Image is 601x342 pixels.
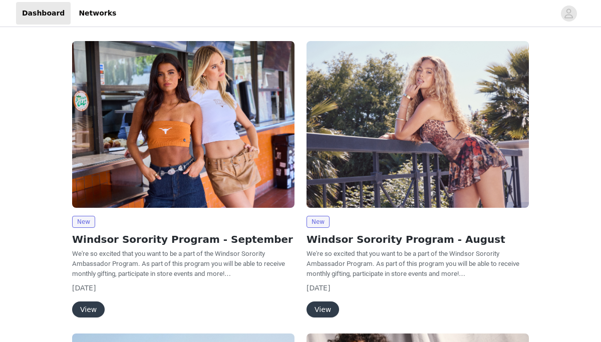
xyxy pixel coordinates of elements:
a: View [307,306,339,313]
span: We're so excited that you want to be a part of the Windsor Sorority Ambassador Program. As part o... [72,250,285,277]
h2: Windsor Sorority Program - August [307,232,529,247]
a: View [72,306,105,313]
span: New [72,216,95,228]
span: [DATE] [307,284,330,292]
h2: Windsor Sorority Program - September [72,232,294,247]
span: We're so excited that you want to be a part of the Windsor Sorority Ambassador Program. As part o... [307,250,519,277]
img: Windsor [307,41,529,208]
span: [DATE] [72,284,96,292]
div: avatar [564,6,573,22]
img: Windsor [72,41,294,208]
a: Networks [73,2,122,25]
button: View [307,301,339,317]
button: View [72,301,105,317]
span: New [307,216,330,228]
a: Dashboard [16,2,71,25]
